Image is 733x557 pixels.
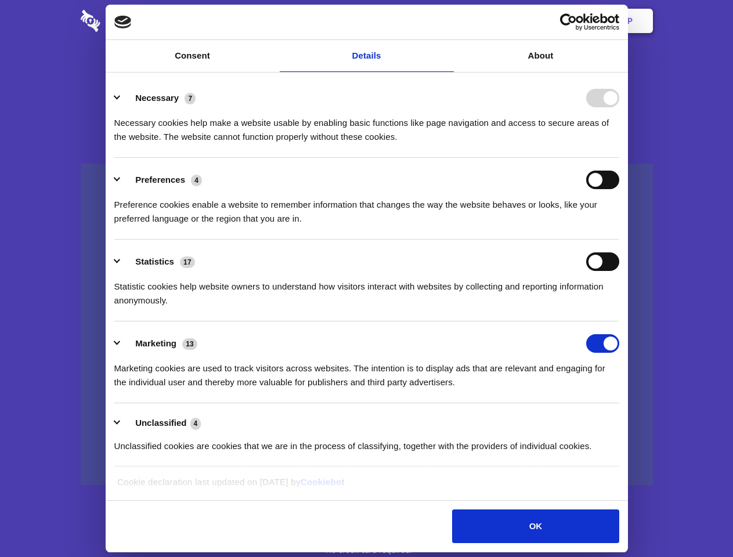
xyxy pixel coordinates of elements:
span: 4 [190,418,201,429]
a: Login [526,3,577,39]
a: Wistia video thumbnail [81,164,653,486]
label: Statistics [135,256,174,266]
label: Necessary [135,93,179,103]
iframe: Drift Widget Chat Controller [675,499,719,543]
span: 7 [185,93,196,104]
button: Statistics (17) [114,252,203,271]
div: Necessary cookies help make a website usable by enabling basic functions like page navigation and... [114,107,619,144]
a: About [454,40,628,72]
label: Marketing [135,338,176,348]
a: Contact [471,3,524,39]
a: Pricing [341,3,391,39]
button: Unclassified (4) [114,416,208,431]
a: Cookiebot [301,477,345,487]
span: 17 [180,256,195,268]
button: Preferences (4) [114,171,210,189]
a: Details [280,40,454,72]
div: Preference cookies enable a website to remember information that changes the way the website beha... [114,189,619,226]
a: Consent [106,40,280,72]
div: Marketing cookies are used to track visitors across websites. The intention is to display ads tha... [114,353,619,389]
h4: Auto-redaction of sensitive data, encrypted data sharing and self-destructing private chats. Shar... [81,106,653,144]
img: logo [114,16,132,28]
div: Cookie declaration last updated on [DATE] by [109,475,624,498]
img: logo-wordmark-white-trans-d4663122ce5f474addd5e946df7df03e33cb6a1c49d2221995e7729f52c070b2.svg [81,10,180,32]
div: Unclassified cookies are cookies that we are in the process of classifying, together with the pro... [114,431,619,453]
div: Statistic cookies help website owners to understand how visitors interact with websites by collec... [114,271,619,308]
span: 4 [191,175,202,186]
a: Usercentrics Cookiebot - opens in a new window [518,13,619,31]
span: 13 [182,338,197,350]
label: Preferences [135,175,185,185]
h1: Eliminate Slack Data Loss. [81,52,653,94]
button: OK [452,509,619,543]
button: Necessary (7) [114,89,203,107]
button: Marketing (13) [114,334,205,353]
